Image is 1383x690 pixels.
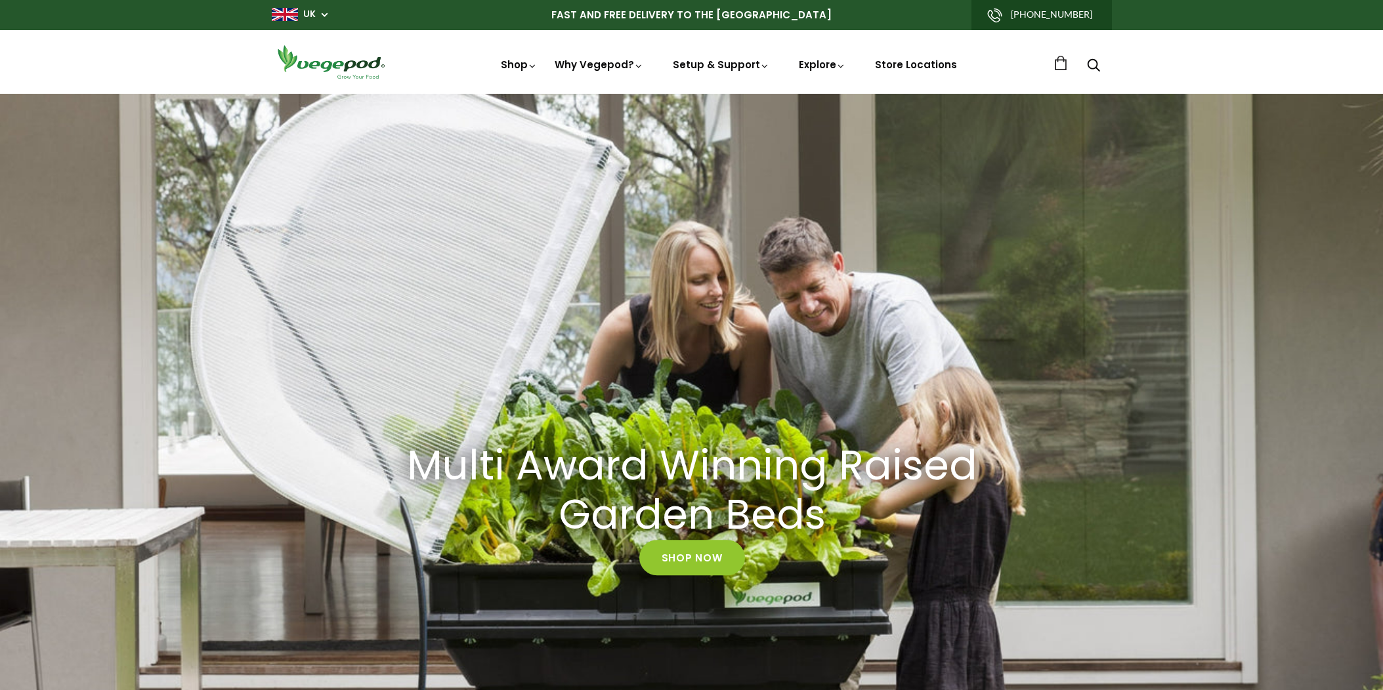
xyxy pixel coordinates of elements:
[875,58,957,71] a: Store Locations
[639,540,745,575] a: Shop Now
[673,58,770,71] a: Setup & Support
[555,58,644,71] a: Why Vegepod?
[380,441,1004,540] a: Multi Award Winning Raised Garden Beds
[272,8,298,21] img: gb_large.png
[1087,60,1100,73] a: Search
[303,8,316,21] a: UK
[799,58,846,71] a: Explore
[272,43,390,81] img: Vegepod
[396,441,987,540] h2: Multi Award Winning Raised Garden Beds
[501,58,538,71] a: Shop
